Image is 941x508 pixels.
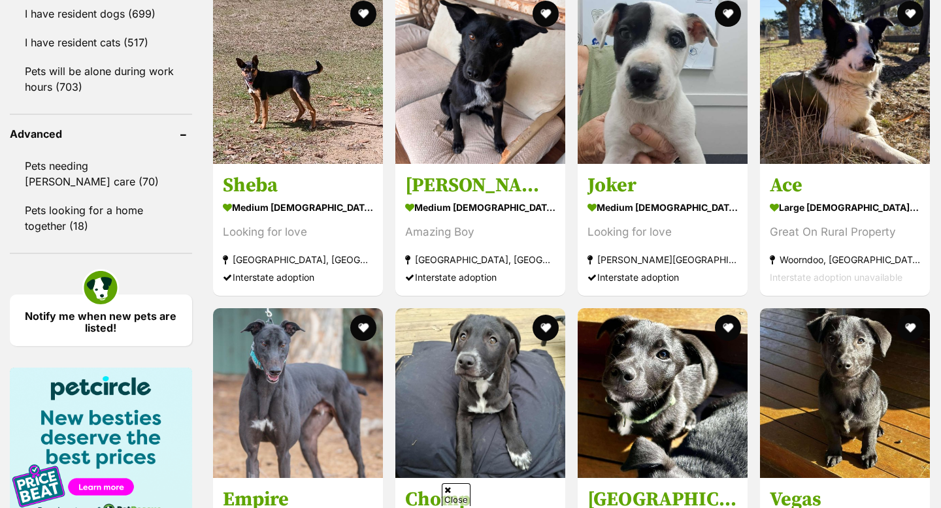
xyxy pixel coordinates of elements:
img: Sydney - Border Collie Dog [578,308,748,478]
button: favourite [533,1,559,27]
button: favourite [715,315,741,341]
a: Pets will be alone during work hours (703) [10,57,192,101]
strong: [PERSON_NAME][GEOGRAPHIC_DATA], [GEOGRAPHIC_DATA] [587,251,738,268]
strong: medium [DEMOGRAPHIC_DATA] Dog [405,198,555,217]
div: Interstate adoption [223,268,373,286]
button: favourite [897,1,923,27]
span: Close [442,483,470,506]
strong: [GEOGRAPHIC_DATA], [GEOGRAPHIC_DATA] [405,251,555,268]
div: Looking for love [223,223,373,241]
div: Interstate adoption [587,268,738,286]
button: favourite [350,315,376,341]
strong: [GEOGRAPHIC_DATA], [GEOGRAPHIC_DATA] [223,251,373,268]
h3: Ace [770,173,920,198]
button: favourite [350,1,376,27]
a: [PERSON_NAME] medium [DEMOGRAPHIC_DATA] Dog Amazing Boy [GEOGRAPHIC_DATA], [GEOGRAPHIC_DATA] Inte... [395,163,565,296]
a: Joker medium [DEMOGRAPHIC_DATA] Dog Looking for love [PERSON_NAME][GEOGRAPHIC_DATA], [GEOGRAPHIC_... [578,163,748,296]
img: Vegas - Border Collie Dog [760,308,930,478]
a: Pets looking for a home together (18) [10,197,192,240]
div: Interstate adoption [405,268,555,286]
strong: large [DEMOGRAPHIC_DATA] Dog [770,198,920,217]
h3: [PERSON_NAME] [405,173,555,198]
img: Chomp - Staffordshire Bull Terrier x Staghound Dog [395,308,565,478]
a: Notify me when new pets are listed! [10,294,192,346]
a: Pets needing [PERSON_NAME] care (70) [10,152,192,195]
a: Sheba medium [DEMOGRAPHIC_DATA] Dog Looking for love [GEOGRAPHIC_DATA], [GEOGRAPHIC_DATA] Interst... [213,163,383,296]
strong: Woorndoo, [GEOGRAPHIC_DATA] [770,251,920,268]
div: Looking for love [587,223,738,241]
a: I have resident cats (517) [10,29,192,56]
h3: Sheba [223,173,373,198]
strong: medium [DEMOGRAPHIC_DATA] Dog [587,198,738,217]
div: Amazing Boy [405,223,555,241]
img: Empire - Greyhound Dog [213,308,383,478]
button: favourite [715,1,741,27]
button: favourite [897,315,923,341]
div: Great On Rural Property [770,223,920,241]
a: Ace large [DEMOGRAPHIC_DATA] Dog Great On Rural Property Woorndoo, [GEOGRAPHIC_DATA] Interstate a... [760,163,930,296]
header: Advanced [10,128,192,140]
strong: medium [DEMOGRAPHIC_DATA] Dog [223,198,373,217]
button: favourite [533,315,559,341]
h3: Joker [587,173,738,198]
span: Interstate adoption unavailable [770,272,902,283]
